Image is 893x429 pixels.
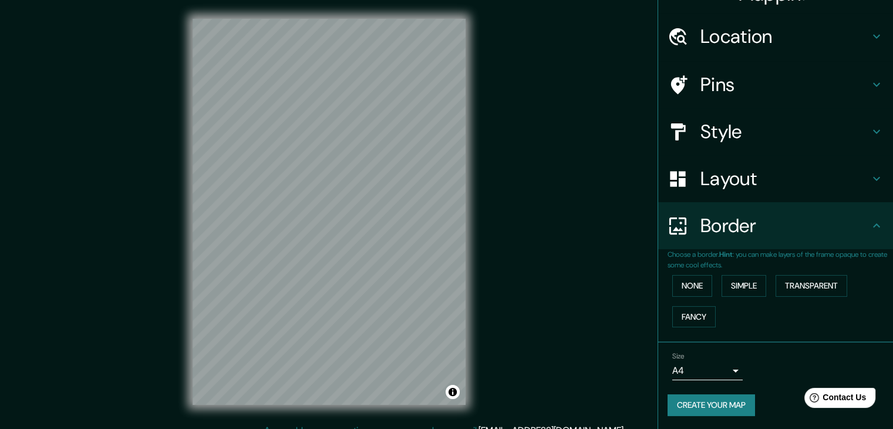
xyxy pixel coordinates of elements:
[658,61,893,108] div: Pins
[446,385,460,399] button: Toggle attribution
[788,383,880,416] iframe: Help widget launcher
[672,361,743,380] div: A4
[658,202,893,249] div: Border
[719,250,733,259] b: Hint
[700,120,870,143] h4: Style
[668,394,755,416] button: Create your map
[672,351,685,361] label: Size
[668,249,893,270] p: Choose a border. : you can make layers of the frame opaque to create some cool effects.
[700,25,870,48] h4: Location
[722,275,766,297] button: Simple
[672,306,716,328] button: Fancy
[672,275,712,297] button: None
[776,275,847,297] button: Transparent
[658,108,893,155] div: Style
[193,19,466,405] canvas: Map
[700,167,870,190] h4: Layout
[700,214,870,237] h4: Border
[700,73,870,96] h4: Pins
[658,13,893,60] div: Location
[658,155,893,202] div: Layout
